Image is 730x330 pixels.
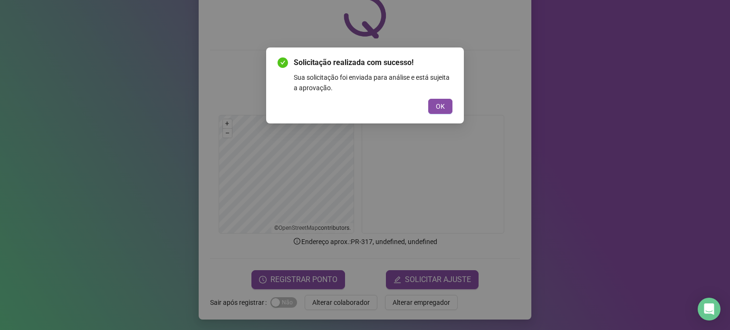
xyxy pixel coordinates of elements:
[436,101,445,112] span: OK
[698,298,720,321] div: Open Intercom Messenger
[428,99,452,114] button: OK
[278,57,288,68] span: check-circle
[294,72,452,93] div: Sua solicitação foi enviada para análise e está sujeita a aprovação.
[294,57,452,68] span: Solicitação realizada com sucesso!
